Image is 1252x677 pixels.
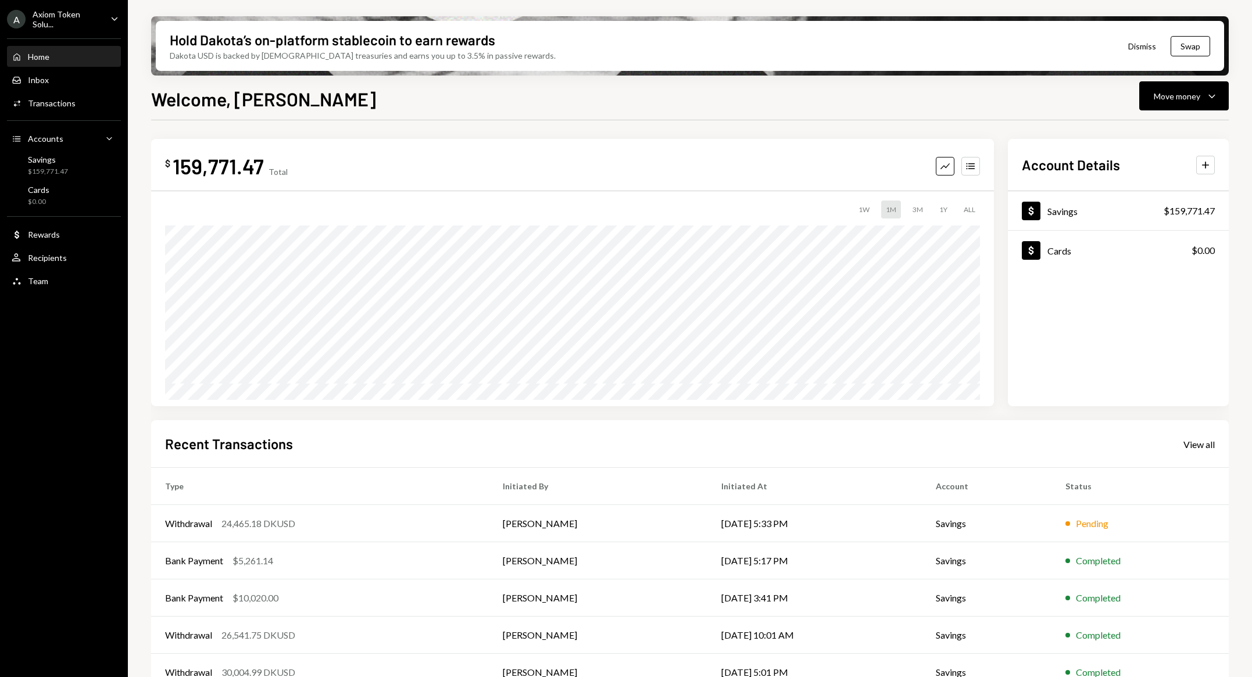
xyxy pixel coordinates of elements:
th: Type [151,468,489,505]
div: Axiom Token Solu... [33,9,101,29]
div: Inbox [28,75,49,85]
div: Cards [28,185,49,195]
h2: Account Details [1022,155,1120,174]
div: $5,261.14 [232,554,273,568]
div: $159,771.47 [1164,204,1215,218]
div: Transactions [28,98,76,108]
td: [PERSON_NAME] [489,505,707,542]
td: [DATE] 3:41 PM [707,579,922,617]
div: 1Y [935,200,952,218]
div: Team [28,276,48,286]
div: $10,020.00 [232,591,278,605]
td: [PERSON_NAME] [489,579,707,617]
td: [PERSON_NAME] [489,542,707,579]
a: Recipients [7,247,121,268]
a: Cards$0.00 [1008,231,1229,270]
div: $0.00 [28,197,49,207]
div: View all [1183,439,1215,450]
div: 159,771.47 [173,153,264,179]
div: Dakota USD is backed by [DEMOGRAPHIC_DATA] treasuries and earns you up to 3.5% in passive rewards. [170,49,556,62]
div: 26,541.75 DKUSD [221,628,295,642]
div: Recipients [28,253,67,263]
th: Account [922,468,1051,505]
a: View all [1183,438,1215,450]
a: Home [7,46,121,67]
th: Status [1051,468,1229,505]
div: Savings [28,155,68,164]
h1: Welcome, [PERSON_NAME] [151,87,376,110]
div: Pending [1076,517,1108,531]
div: $0.00 [1192,243,1215,257]
a: Accounts [7,128,121,149]
th: Initiated By [489,468,707,505]
td: Savings [922,579,1051,617]
h2: Recent Transactions [165,434,293,453]
div: Withdrawal [165,517,212,531]
th: Initiated At [707,468,922,505]
a: Rewards [7,224,121,245]
div: Withdrawal [165,628,212,642]
div: 24,465.18 DKUSD [221,517,295,531]
div: A [7,10,26,28]
div: 1M [881,200,901,218]
div: 3M [908,200,928,218]
div: ALL [959,200,980,218]
td: [DATE] 5:33 PM [707,505,922,542]
button: Dismiss [1114,33,1171,60]
div: Savings [1047,206,1078,217]
td: Savings [922,505,1051,542]
div: Cards [1047,245,1071,256]
a: Team [7,270,121,291]
a: Savings$159,771.47 [7,151,121,179]
div: $159,771.47 [28,167,68,177]
a: Transactions [7,92,121,113]
div: Hold Dakota’s on-platform stablecoin to earn rewards [170,30,495,49]
td: [DATE] 5:17 PM [707,542,922,579]
td: [PERSON_NAME] [489,617,707,654]
div: Bank Payment [165,591,223,605]
div: $ [165,157,170,169]
div: Move money [1154,90,1200,102]
td: [DATE] 10:01 AM [707,617,922,654]
a: Inbox [7,69,121,90]
a: Savings$159,771.47 [1008,191,1229,230]
div: Completed [1076,554,1121,568]
td: Savings [922,617,1051,654]
td: Savings [922,542,1051,579]
div: Bank Payment [165,554,223,568]
button: Swap [1171,36,1210,56]
div: 1W [854,200,874,218]
div: Completed [1076,591,1121,605]
div: Home [28,52,49,62]
div: Rewards [28,230,60,239]
a: Cards$0.00 [7,181,121,209]
div: Total [269,167,288,177]
button: Move money [1139,81,1229,110]
div: Completed [1076,628,1121,642]
div: Accounts [28,134,63,144]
